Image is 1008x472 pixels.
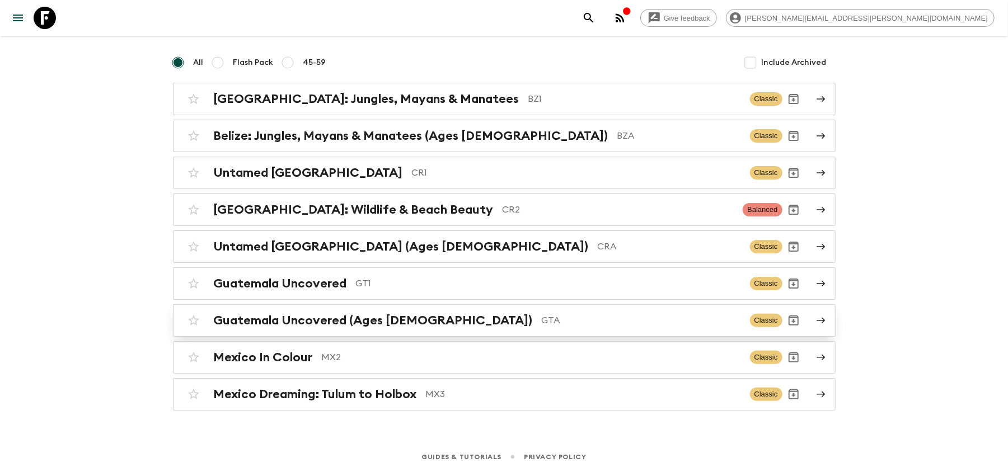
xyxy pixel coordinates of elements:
span: Give feedback [658,14,716,22]
h2: Untamed [GEOGRAPHIC_DATA] (Ages [DEMOGRAPHIC_DATA]) [214,239,589,254]
button: Archive [782,272,805,295]
button: search adventures [578,7,600,29]
a: Mexico In ColourMX2ClassicArchive [173,341,836,374]
button: Archive [782,162,805,184]
a: [GEOGRAPHIC_DATA]: Jungles, Mayans & ManateesBZ1ClassicArchive [173,83,836,115]
button: Archive [782,88,805,110]
span: Balanced [743,203,782,216]
p: BZ1 [528,92,741,106]
span: Classic [750,314,782,327]
a: [GEOGRAPHIC_DATA]: Wildlife & Beach BeautyCR2BalancedArchive [173,193,836,226]
span: Classic [750,240,782,253]
span: All [194,57,204,68]
span: Include Archived [762,57,827,68]
p: GT1 [356,277,741,290]
span: Classic [750,129,782,143]
span: Classic [750,166,782,180]
span: [PERSON_NAME][EMAIL_ADDRESS][PERSON_NAME][DOMAIN_NAME] [739,14,994,22]
button: Archive [782,125,805,147]
button: Archive [782,235,805,258]
span: Flash Pack [233,57,274,68]
a: Guatemala UncoveredGT1ClassicArchive [173,267,836,300]
button: Archive [782,383,805,405]
span: Classic [750,92,782,106]
a: Mexico Dreaming: Tulum to HolboxMX3ClassicArchive [173,378,836,410]
p: MX2 [322,351,741,364]
p: CRA [598,240,741,253]
a: Guatemala Uncovered (Ages [DEMOGRAPHIC_DATA])GTAClassicArchive [173,304,836,337]
button: Archive [782,199,805,221]
button: Archive [782,309,805,332]
a: Give feedback [640,9,717,27]
a: Privacy Policy [524,451,586,463]
p: BZA [617,129,741,143]
h2: [GEOGRAPHIC_DATA]: Wildlife & Beach Beauty [214,202,494,217]
h2: Untamed [GEOGRAPHIC_DATA] [214,166,403,180]
a: Guides & Tutorials [421,451,501,463]
p: MX3 [426,388,741,401]
span: Classic [750,388,782,401]
h2: Belize: Jungles, Mayans & Manatees (Ages [DEMOGRAPHIC_DATA]) [214,129,608,143]
a: Untamed [GEOGRAPHIC_DATA]CR1ClassicArchive [173,157,836,189]
span: 45-59 [303,57,326,68]
button: Archive [782,346,805,369]
p: GTA [542,314,741,327]
p: CR2 [503,203,734,216]
div: [PERSON_NAME][EMAIL_ADDRESS][PERSON_NAME][DOMAIN_NAME] [726,9,995,27]
h2: [GEOGRAPHIC_DATA]: Jungles, Mayans & Manatees [214,92,519,106]
span: Classic [750,277,782,290]
span: Classic [750,351,782,364]
h2: Mexico In Colour [214,350,313,365]
h2: Guatemala Uncovered (Ages [DEMOGRAPHIC_DATA]) [214,313,533,328]
a: Untamed [GEOGRAPHIC_DATA] (Ages [DEMOGRAPHIC_DATA])CRAClassicArchive [173,230,836,263]
button: menu [7,7,29,29]
p: CR1 [412,166,741,180]
h2: Mexico Dreaming: Tulum to Holbox [214,387,417,402]
h2: Guatemala Uncovered [214,276,347,291]
a: Belize: Jungles, Mayans & Manatees (Ages [DEMOGRAPHIC_DATA])BZAClassicArchive [173,120,836,152]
